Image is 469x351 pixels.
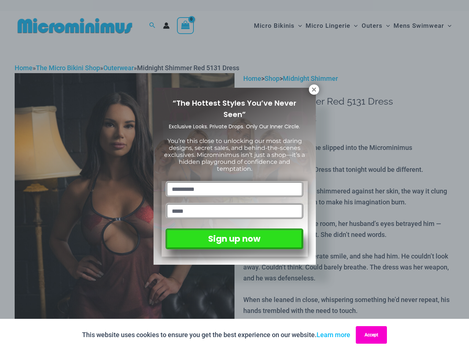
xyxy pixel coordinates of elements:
[173,98,296,120] span: “The Hottest Styles You’ve Never Seen”
[317,331,350,339] a: Learn more
[309,84,319,95] button: Close
[164,137,305,173] span: You’re this close to unlocking our most daring designs, secret sales, and behind-the-scenes exclu...
[166,229,303,249] button: Sign up now
[356,326,387,344] button: Accept
[169,123,300,130] span: Exclusive Looks. Private Drops. Only Our Inner Circle.
[82,329,350,340] p: This website uses cookies to ensure you get the best experience on our website.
